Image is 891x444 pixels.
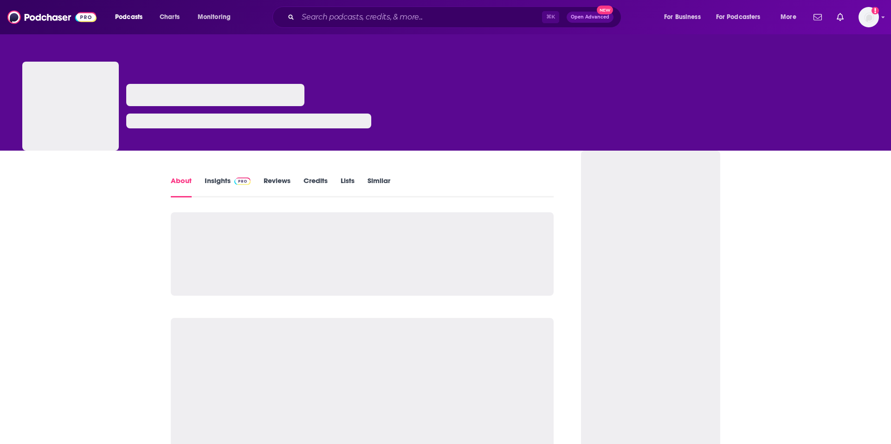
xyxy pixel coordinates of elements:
button: open menu [191,10,243,25]
span: ⌘ K [542,11,559,23]
span: Logged in as carolinejames [859,7,879,27]
a: About [171,176,192,197]
span: New [597,6,613,14]
a: Lists [341,176,355,197]
a: Charts [154,10,185,25]
button: open menu [109,10,155,25]
a: Show notifications dropdown [810,9,826,25]
span: For Business [664,11,701,24]
img: User Profile [859,7,879,27]
input: Search podcasts, credits, & more... [298,10,542,25]
img: Podchaser - Follow, Share and Rate Podcasts [7,8,97,26]
svg: Add a profile image [872,7,879,14]
a: Show notifications dropdown [833,9,847,25]
span: Monitoring [198,11,231,24]
button: Open AdvancedNew [567,12,613,23]
button: open menu [774,10,808,25]
span: Open Advanced [571,15,609,19]
button: Show profile menu [859,7,879,27]
a: Reviews [264,176,291,197]
a: InsightsPodchaser Pro [205,176,251,197]
span: More [781,11,796,24]
div: Search podcasts, credits, & more... [281,6,630,28]
span: For Podcasters [716,11,761,24]
button: open menu [658,10,712,25]
span: Charts [160,11,180,24]
a: Similar [368,176,390,197]
a: Credits [303,176,328,197]
img: Podchaser Pro [234,178,251,185]
span: Podcasts [115,11,142,24]
button: open menu [710,10,774,25]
